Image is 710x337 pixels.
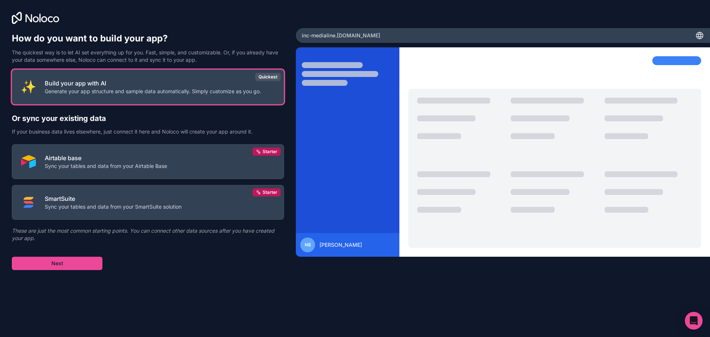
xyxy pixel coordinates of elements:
[263,189,277,195] span: Starter
[12,144,284,179] button: AIRTABLEAirtable baseSync your tables and data from your Airtable BaseStarter
[12,227,284,242] p: These are just the most common starting points. You can connect other data sources after you have...
[319,241,362,249] span: [PERSON_NAME]
[12,49,284,64] p: The quickest way is to let AI set everything up for you. Fast, simple, and customizable. Or, if y...
[45,88,261,95] p: Generate your app structure and sample data automatically. Simply customize as you go.
[12,128,284,135] p: If your business data lives elsewhere, just connect it here and Noloco will create your app aroun...
[302,32,380,39] span: inc-medialine .[DOMAIN_NAME]
[255,73,281,81] div: Quickest
[45,79,261,88] p: Build your app with AI
[12,185,284,220] button: SMART_SUITESmartSuiteSync your tables and data from your SmartSuite solutionStarter
[45,162,167,170] p: Sync your tables and data from your Airtable Base
[12,70,284,104] button: INTERNAL_WITH_AIBuild your app with AIGenerate your app structure and sample data automatically. ...
[21,80,36,94] img: INTERNAL_WITH_AI
[21,154,36,169] img: AIRTABLE
[45,203,182,210] p: Sync your tables and data from your SmartSuite solution
[263,149,277,155] span: Starter
[45,154,167,162] p: Airtable base
[45,194,182,203] p: SmartSuite
[685,312,703,330] div: Open Intercom Messenger
[21,195,36,210] img: SMART_SUITE
[12,113,284,124] h2: Or sync your existing data
[305,242,311,248] span: NB
[12,33,284,44] h1: How do you want to build your app?
[12,257,102,270] button: Next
